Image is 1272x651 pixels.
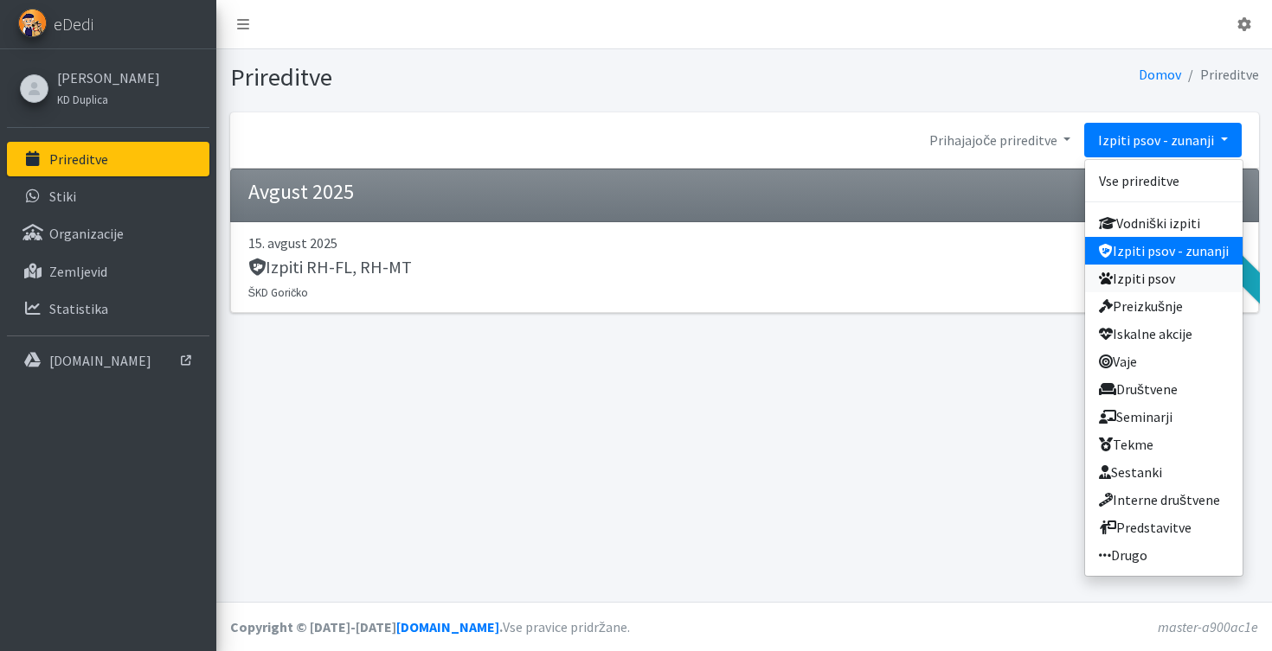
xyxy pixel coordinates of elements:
[7,142,209,176] a: Prireditve
[915,123,1084,157] a: Prihajajoče prireditve
[54,11,93,37] span: eDedi
[49,300,108,317] p: Statistika
[1085,486,1243,514] a: Interne društvene
[1085,237,1243,265] a: Izpiti psov - zunanji
[1085,320,1243,348] a: Iskalne akcije
[248,233,1241,253] p: 15. avgust 2025
[57,67,160,88] a: [PERSON_NAME]
[1085,458,1243,486] a: Sestanki
[1085,292,1243,320] a: Preizkušnje
[7,343,209,378] a: [DOMAIN_NAME]
[1158,618,1258,635] em: master-a900ac1e
[49,352,151,369] p: [DOMAIN_NAME]
[1085,375,1243,403] a: Društvene
[230,222,1259,313] a: 15. avgust 2025 Izpiti RH-FL, RH-MT ŠKD Goričko 1 dan Oddano
[216,602,1272,651] footer: Vse pravice pridržane.
[49,188,76,205] p: Stiki
[7,179,209,214] a: Stiki
[18,9,47,37] img: eDedi
[1085,431,1243,458] a: Tekme
[49,150,108,168] p: Prireditve
[248,285,309,299] small: ŠKD Goričko
[1139,66,1181,83] a: Domov
[230,62,738,93] h1: Prireditve
[396,618,499,635] a: [DOMAIN_NAME]
[1085,348,1243,375] a: Vaje
[1085,167,1243,195] a: Vse prireditve
[7,291,209,326] a: Statistika
[7,216,209,251] a: Organizacije
[1181,62,1259,87] li: Prireditve
[7,254,209,289] a: Zemljevid
[248,257,412,278] h5: Izpiti RH-FL, RH-MT
[1084,123,1241,157] a: Izpiti psov - zunanji
[1085,514,1243,541] a: Predstavitve
[57,88,160,109] a: KD Duplica
[49,263,107,280] p: Zemljevid
[230,618,503,635] strong: Copyright © [DATE]-[DATE] .
[248,180,354,205] h4: Avgust 2025
[1085,541,1243,569] a: Drugo
[57,93,108,106] small: KD Duplica
[49,225,124,242] p: Organizacije
[1085,265,1243,292] a: Izpiti psov
[1085,403,1243,431] a: Seminarji
[1085,209,1243,237] a: Vodniški izpiti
